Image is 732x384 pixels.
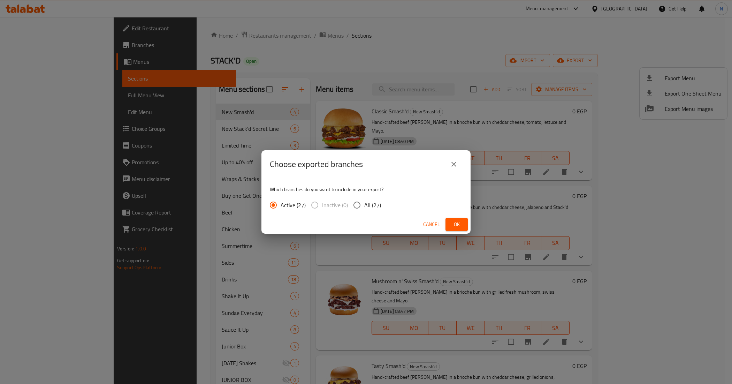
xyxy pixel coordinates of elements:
[270,186,462,193] p: Which branches do you want to include in your export?
[364,201,381,209] span: All (27)
[270,159,363,170] h2: Choose exported branches
[281,201,306,209] span: Active (27)
[420,218,443,231] button: Cancel
[445,218,468,231] button: Ok
[445,156,462,173] button: close
[322,201,348,209] span: Inactive (0)
[451,220,462,229] span: Ok
[423,220,440,229] span: Cancel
